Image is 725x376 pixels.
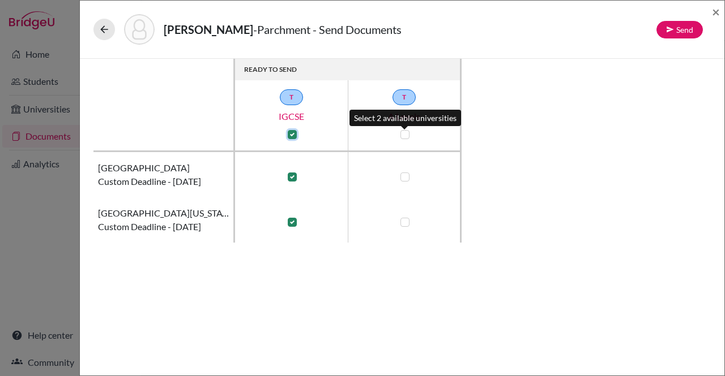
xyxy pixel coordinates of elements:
[393,89,416,105] a: T
[98,220,201,234] span: Custom deadline - [DATE]
[348,110,461,123] a: A Levels
[253,23,402,36] span: - Parchment - Send Documents
[235,59,462,80] th: READY TO SEND
[235,110,348,123] a: IGCSE
[656,21,703,38] button: Send
[98,206,229,220] span: [GEOGRAPHIC_DATA][US_STATE]–[GEOGRAPHIC_DATA]
[712,3,720,20] span: ×
[98,175,201,188] span: Custom deadline - [DATE]
[164,23,253,36] strong: [PERSON_NAME]
[98,161,190,175] span: [GEOGRAPHIC_DATA]
[349,110,461,126] div: Select 2 available universities
[712,5,720,19] button: Close
[280,89,303,105] a: T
